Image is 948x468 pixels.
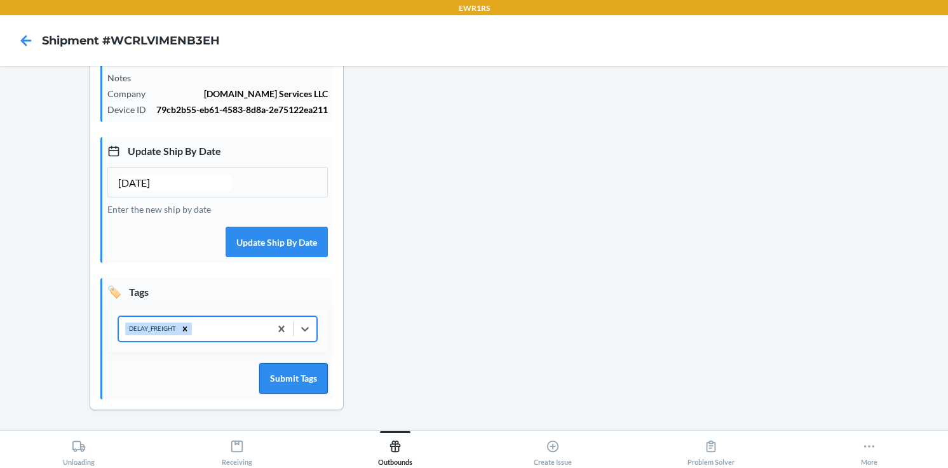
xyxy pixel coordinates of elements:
[226,227,328,257] button: Update Ship By Date
[156,87,328,100] p: [DOMAIN_NAME] Services LLC
[107,71,141,84] p: Notes
[156,103,328,116] p: 79cb2b55-eb61-4583-8d8a-2e75122ea211
[63,434,95,466] div: Unloading
[861,434,877,466] div: More
[790,431,948,466] button: More
[107,203,328,216] p: Enter the new ship by date
[687,434,735,466] div: Problem Solver
[316,431,474,466] button: Outbounds
[222,434,252,466] div: Receiving
[107,283,121,300] span: 🏷️
[107,142,328,159] p: Update Ship By Date
[125,323,178,335] div: DELAY_FREIGHT
[378,434,412,466] div: Outbounds
[158,431,316,466] button: Receiving
[107,87,156,100] p: Company
[259,363,328,394] button: Submit Tags
[459,3,490,14] p: EWR1RS
[107,283,328,300] p: Tags
[42,32,220,49] h4: Shipment #WCRLVIMENB3EH
[632,431,790,466] button: Problem Solver
[118,175,231,191] input: MM/DD/YYYY
[107,103,156,116] p: Device ID
[534,434,572,466] div: Create Issue
[474,431,632,466] button: Create Issue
